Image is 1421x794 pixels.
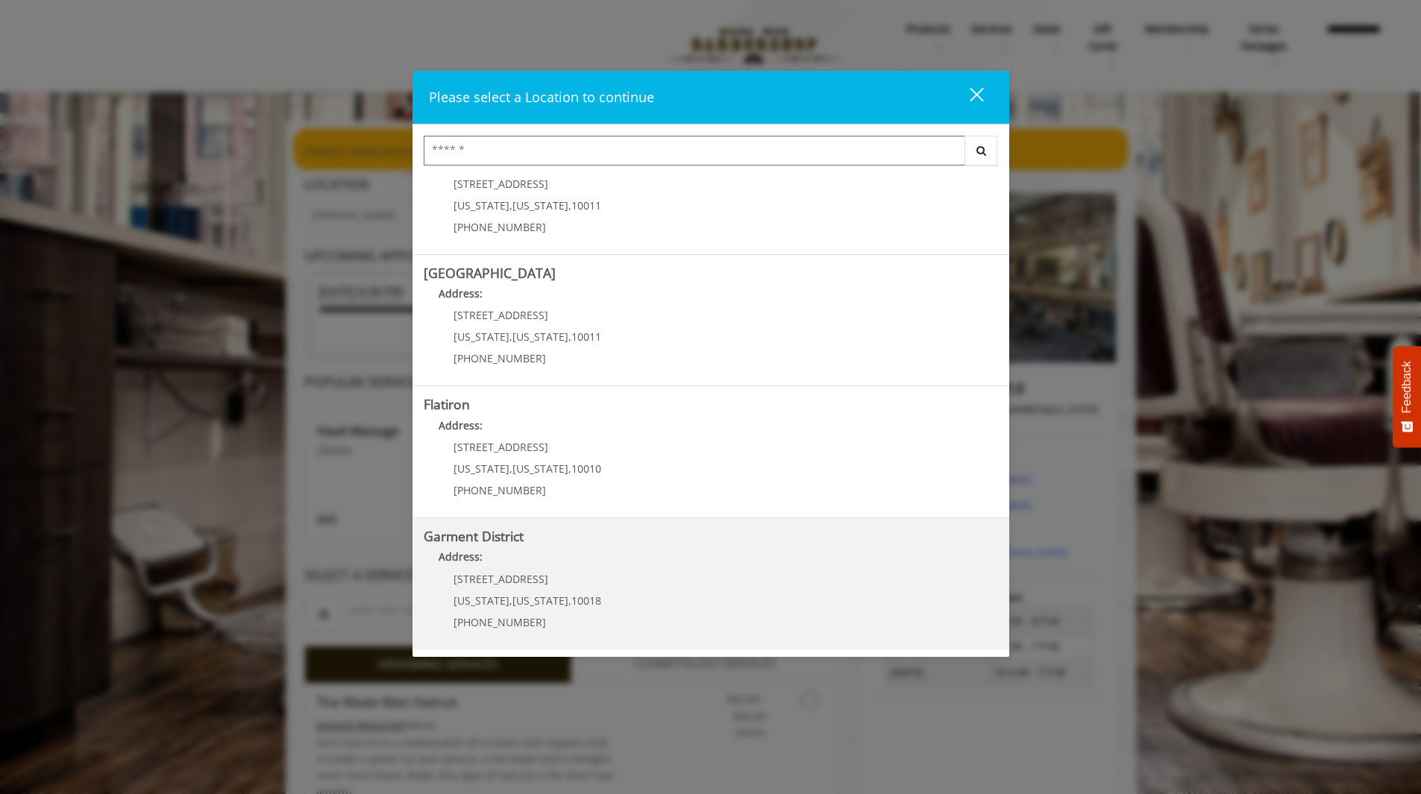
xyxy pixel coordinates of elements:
[568,593,571,608] span: ,
[454,483,546,497] span: [PHONE_NUMBER]
[571,198,601,212] span: 10011
[973,145,990,156] i: Search button
[454,330,509,344] span: [US_STATE]
[512,593,568,608] span: [US_STATE]
[454,440,548,454] span: [STREET_ADDRESS]
[454,308,548,322] span: [STREET_ADDRESS]
[454,351,546,365] span: [PHONE_NUMBER]
[424,527,524,545] b: Garment District
[509,330,512,344] span: ,
[512,330,568,344] span: [US_STATE]
[942,82,993,113] button: close dialog
[424,136,998,173] div: Center Select
[454,177,548,191] span: [STREET_ADDRESS]
[454,461,509,476] span: [US_STATE]
[454,572,548,586] span: [STREET_ADDRESS]
[571,593,601,608] span: 10018
[571,330,601,344] span: 10011
[424,395,470,413] b: Flatiron
[509,461,512,476] span: ,
[953,86,982,109] div: close dialog
[1393,346,1421,447] button: Feedback - Show survey
[568,198,571,212] span: ,
[439,549,483,564] b: Address:
[439,286,483,300] b: Address:
[454,593,509,608] span: [US_STATE]
[1400,361,1414,413] span: Feedback
[439,418,483,432] b: Address:
[454,615,546,629] span: [PHONE_NUMBER]
[454,198,509,212] span: [US_STATE]
[424,264,556,282] b: [GEOGRAPHIC_DATA]
[424,136,965,166] input: Search Center
[571,461,601,476] span: 10010
[568,461,571,476] span: ,
[509,593,512,608] span: ,
[454,220,546,234] span: [PHONE_NUMBER]
[509,198,512,212] span: ,
[512,461,568,476] span: [US_STATE]
[568,330,571,344] span: ,
[429,88,654,106] span: Please select a Location to continue
[512,198,568,212] span: [US_STATE]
